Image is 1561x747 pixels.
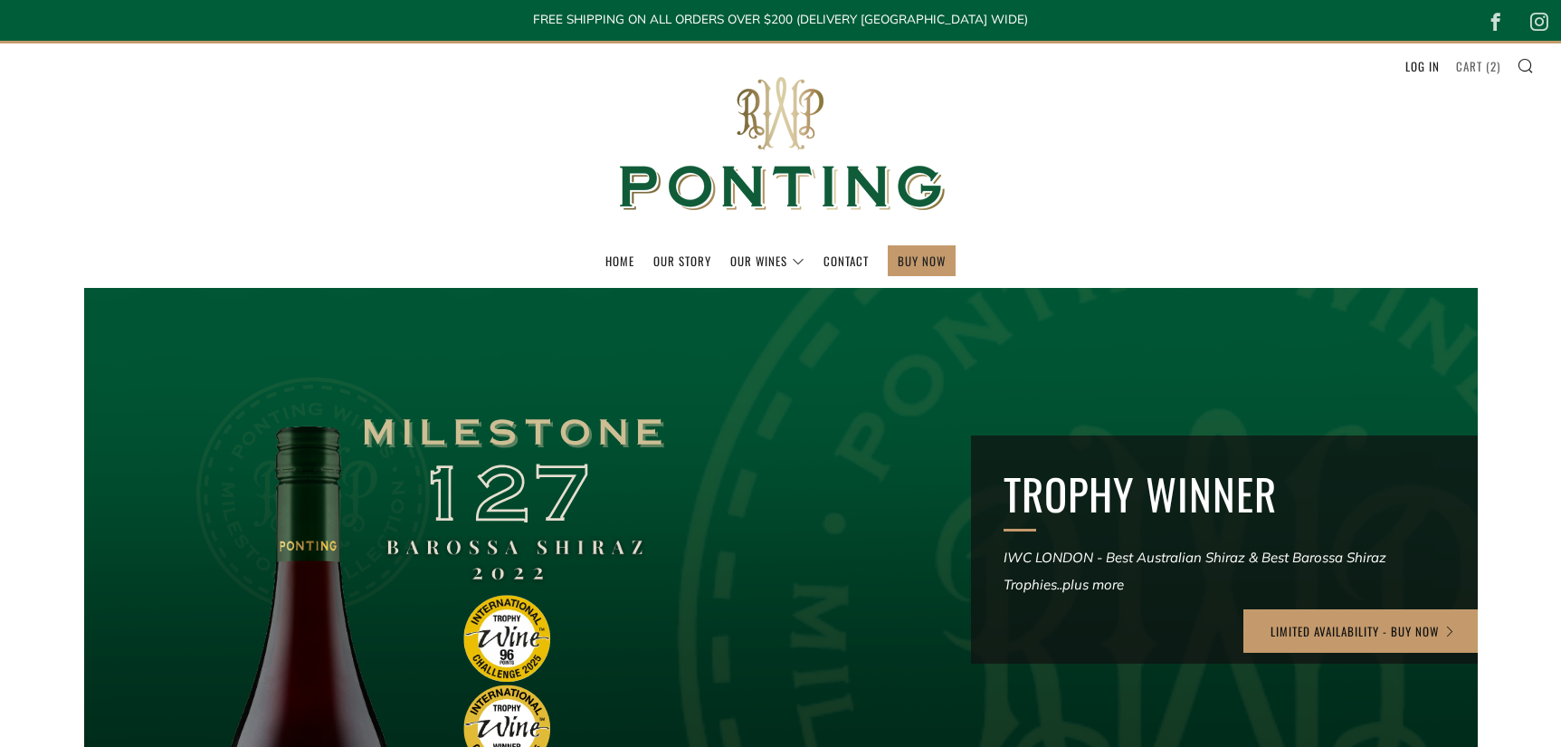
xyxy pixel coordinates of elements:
a: Our Story [653,246,711,275]
span: 2 [1490,57,1497,75]
a: Log in [1405,52,1440,81]
a: LIMITED AVAILABILITY - BUY NOW [1243,609,1483,653]
a: Our Wines [730,246,804,275]
a: Cart (2) [1456,52,1500,81]
a: Contact [823,246,869,275]
img: Ponting Wines [600,43,962,245]
a: BUY NOW [898,246,946,275]
h2: TROPHY WINNER [1004,468,1445,521]
em: IWC LONDON - Best Australian Shiraz & Best Barossa Shiraz Trophies..plus more [1004,549,1386,593]
a: Home [605,246,634,275]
